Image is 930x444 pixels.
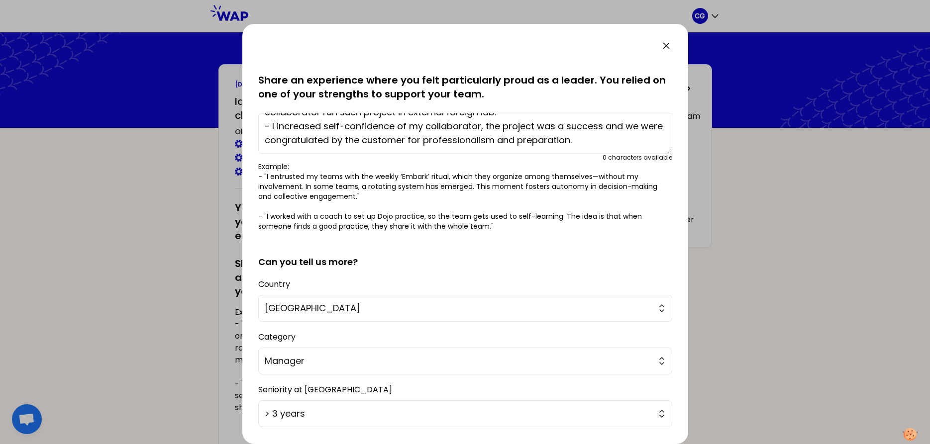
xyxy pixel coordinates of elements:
label: Category [258,331,296,343]
div: 0 characters available [603,154,672,162]
button: Manager [258,348,672,374]
span: [GEOGRAPHIC_DATA] [265,301,652,315]
p: Example: - "I entrusted my teams with the weekly ‘Embark’ ritual, which they organize among thems... [258,162,672,231]
textarea: - I coached my team to drive complete product certification. It was the first time for one collab... [258,113,672,154]
p: You have all fostered empowerment and trust within your teams at least once, even in a fast-chang... [258,31,672,101]
h2: Can you tell us more? [258,239,672,269]
button: > 3 years [258,400,672,427]
button: [GEOGRAPHIC_DATA] [258,295,672,322]
label: Seniority at [GEOGRAPHIC_DATA] [258,384,392,395]
span: Manager [265,354,652,368]
span: > 3 years [265,407,652,421]
label: Country [258,278,290,290]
